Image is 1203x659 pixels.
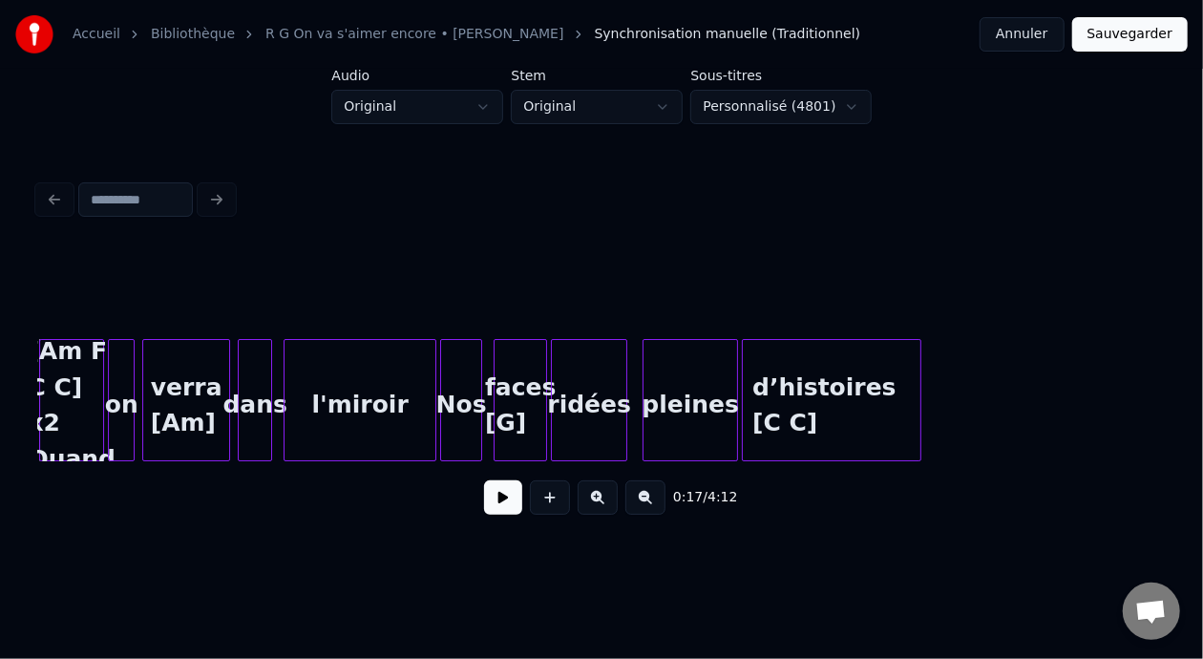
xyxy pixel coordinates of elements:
[1123,583,1180,640] a: Ouvrir le chat
[1072,17,1188,52] button: Sauvegarder
[331,69,503,82] label: Audio
[673,488,719,507] div: /
[73,25,120,44] a: Accueil
[511,69,683,82] label: Stem
[265,25,563,44] a: R G On va s'aimer encore • [PERSON_NAME]
[707,488,737,507] span: 4:12
[595,25,861,44] span: Synchronisation manuelle (Traditionnel)
[980,17,1064,52] button: Annuler
[73,25,860,44] nav: breadcrumb
[15,15,53,53] img: youka
[690,69,871,82] label: Sous-titres
[151,25,235,44] a: Bibliothèque
[673,488,703,507] span: 0:17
